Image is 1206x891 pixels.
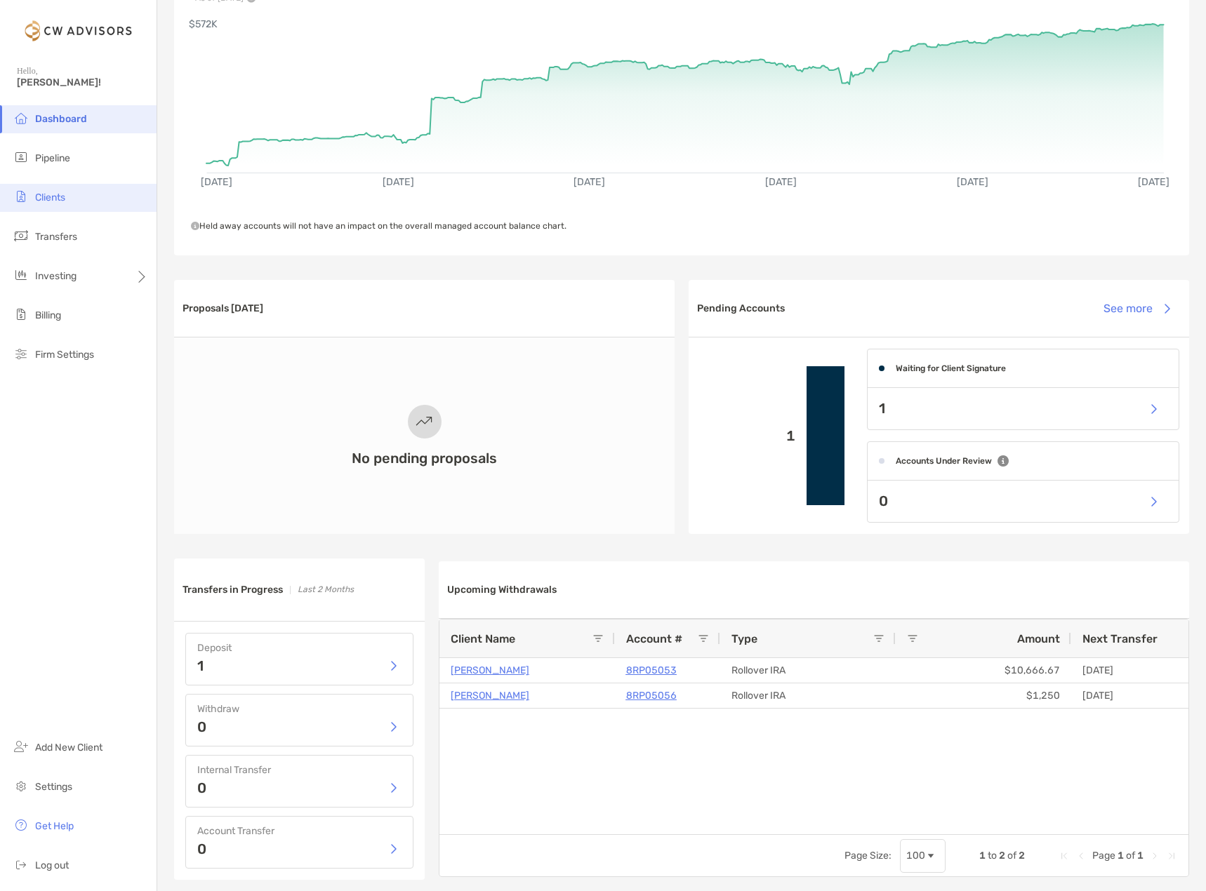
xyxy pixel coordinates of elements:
[197,703,402,715] h4: Withdraw
[896,658,1071,683] div: $10,666.67
[1126,850,1135,862] span: of
[720,658,896,683] div: Rollover IRA
[35,309,61,321] span: Billing
[13,856,29,873] img: logout icon
[35,349,94,361] span: Firm Settings
[447,584,557,596] h3: Upcoming Withdrawals
[183,584,283,596] h3: Transfers in Progress
[17,76,148,88] span: [PERSON_NAME]!
[988,850,997,862] span: to
[697,302,785,314] h3: Pending Accounts
[13,777,29,794] img: settings icon
[17,6,140,56] img: Zoe Logo
[1118,850,1124,862] span: 1
[13,306,29,323] img: billing icon
[896,363,1006,373] h4: Waiting for Client Signature
[13,345,29,362] img: firm-settings icon
[879,493,888,510] p: 0
[896,683,1071,708] div: $1,250
[1019,850,1025,862] span: 2
[979,850,986,862] span: 1
[197,781,206,795] p: 0
[1007,850,1016,862] span: of
[13,227,29,244] img: transfers icon
[197,720,206,734] p: 0
[1075,850,1087,862] div: Previous Page
[189,18,218,30] text: $572K
[906,850,925,862] div: 100
[35,781,72,793] span: Settings
[957,176,989,188] text: [DATE]
[999,850,1005,862] span: 2
[35,270,77,282] span: Investing
[13,817,29,833] img: get-help icon
[35,742,102,753] span: Add New Client
[383,176,414,188] text: [DATE]
[13,267,29,283] img: investing icon
[183,302,263,314] h3: Proposals [DATE]
[731,632,757,645] span: Type
[13,738,29,755] img: add_new_client icon
[844,850,892,862] div: Page Size:
[1092,850,1115,862] span: Page
[1059,850,1070,862] div: First Page
[35,820,74,832] span: Get Help
[197,842,206,856] p: 0
[1137,850,1144,862] span: 1
[574,176,606,188] text: [DATE]
[1166,850,1177,862] div: Last Page
[451,632,515,645] span: Client Name
[197,642,402,654] h4: Deposit
[352,450,497,467] h3: No pending proposals
[451,687,529,704] a: [PERSON_NAME]
[896,456,992,466] h4: Accounts Under Review
[626,662,677,679] a: 8RP05053
[201,176,232,188] text: [DATE]
[35,231,77,243] span: Transfers
[35,192,65,203] span: Clients
[879,400,885,417] p: 1
[13,109,29,126] img: dashboard icon
[35,113,87,125] span: Dashboard
[626,632,682,645] span: Account #
[35,859,69,871] span: Log out
[191,221,566,231] span: Held away accounts will not have an impact on the overall managed account balance chart.
[626,687,677,704] a: 8RP05056
[298,581,354,598] p: Last 2 Months
[1017,632,1060,645] span: Amount
[1082,632,1158,645] span: Next Transfer
[451,662,529,679] a: [PERSON_NAME]
[197,764,402,776] h4: Internal Transfer
[1149,850,1160,862] div: Next Page
[900,839,946,873] div: Page Size
[197,825,402,837] h4: Account Transfer
[700,427,795,445] p: 1
[197,659,204,673] p: 1
[13,149,29,166] img: pipeline icon
[720,683,896,708] div: Rollover IRA
[1139,176,1171,188] text: [DATE]
[766,176,797,188] text: [DATE]
[13,188,29,205] img: clients icon
[35,152,70,164] span: Pipeline
[1092,293,1181,324] button: See more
